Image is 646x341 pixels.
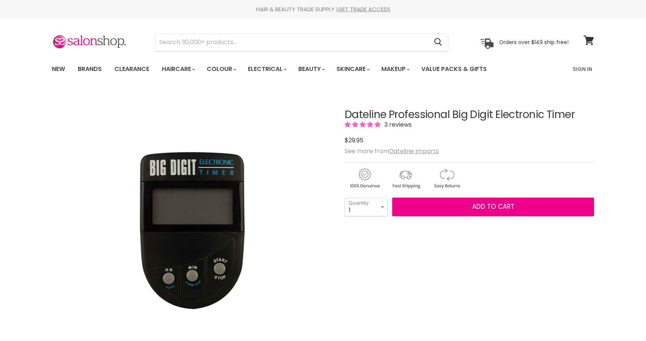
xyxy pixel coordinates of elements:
span: Add to cart [472,202,514,211]
a: New [46,61,71,77]
span: 3 reviews [382,120,412,129]
img: returns.gif [427,167,467,190]
button: Add to cart [392,198,594,216]
a: Sign In [568,61,597,77]
a: Dateline Imports [389,147,439,155]
a: Clearance [109,61,155,77]
input: Search [156,34,428,51]
button: Search [428,34,448,51]
select: Quantity [345,198,388,216]
a: Electrical [242,61,291,77]
span: 5.00 stars [345,120,382,129]
a: Value Packs & Gifts [416,61,492,77]
a: Brands [72,61,107,77]
ul: Main menu [46,58,530,80]
span: See more from [345,147,439,155]
div: HAIR & BEAUTY TRADE SUPPLY | [43,6,603,13]
p: Orders over $149 ship free! [499,38,569,45]
a: Beauty [293,61,329,77]
a: GET TRADE ACCESS [338,5,390,13]
img: genuine.gif [345,167,384,190]
a: Makeup [376,61,414,77]
a: Colour [201,61,241,77]
a: Skincare [331,61,374,77]
h1: Dateline Professional Big Digit Electronic Timer [345,109,594,121]
a: Haircare [156,61,200,77]
span: $29.95 [345,136,363,145]
form: Product [155,33,448,51]
nav: Main [43,58,603,80]
img: shipping.gif [386,167,425,190]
